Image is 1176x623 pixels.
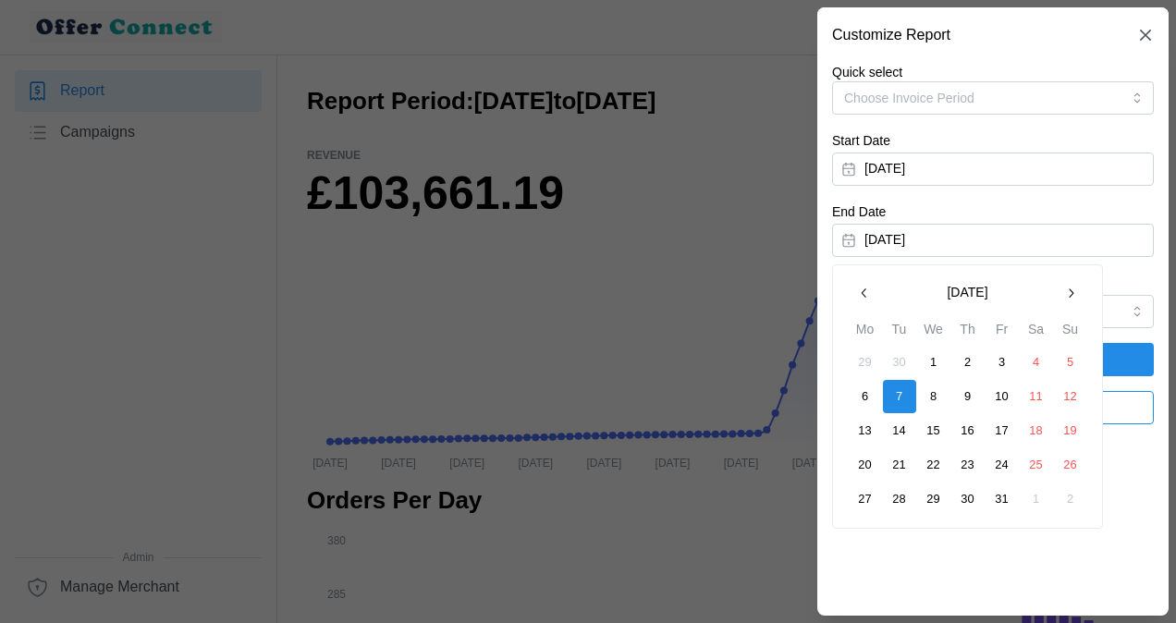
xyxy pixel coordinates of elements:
[986,346,1019,379] button: 3 October 2025
[883,483,916,516] button: 28 October 2025
[1019,319,1053,346] th: Sa
[916,319,950,346] th: We
[951,414,985,447] button: 16 October 2025
[917,414,950,447] button: 15 October 2025
[1020,448,1053,482] button: 25 October 2025
[883,380,916,413] button: 7 October 2025
[950,319,985,346] th: Th
[849,483,882,516] button: 27 October 2025
[951,346,985,379] button: 2 October 2025
[883,414,916,447] button: 14 October 2025
[1020,414,1053,447] button: 18 October 2025
[917,346,950,379] button: 1 October 2025
[883,346,916,379] button: 30 September 2025
[1054,346,1087,379] button: 5 October 2025
[849,448,882,482] button: 20 October 2025
[1020,346,1053,379] button: 4 October 2025
[986,380,1019,413] button: 10 October 2025
[1020,483,1053,516] button: 1 November 2025
[1054,414,1087,447] button: 19 October 2025
[1054,448,1087,482] button: 26 October 2025
[832,224,1154,257] button: [DATE]
[849,346,882,379] button: 29 September 2025
[951,483,985,516] button: 30 October 2025
[849,414,882,447] button: 13 October 2025
[985,319,1019,346] th: Fr
[844,91,974,105] span: Choose Invoice Period
[986,414,1019,447] button: 17 October 2025
[1020,380,1053,413] button: 11 October 2025
[1053,319,1087,346] th: Su
[986,483,1019,516] button: 31 October 2025
[951,448,985,482] button: 23 October 2025
[917,448,950,482] button: 22 October 2025
[951,380,985,413] button: 9 October 2025
[832,28,950,43] h2: Customize Report
[917,483,950,516] button: 29 October 2025
[849,380,882,413] button: 6 October 2025
[1054,483,1087,516] button: 2 November 2025
[917,380,950,413] button: 8 October 2025
[986,448,1019,482] button: 24 October 2025
[1054,380,1087,413] button: 12 October 2025
[832,202,886,223] label: End Date
[883,448,916,482] button: 21 October 2025
[848,319,882,346] th: Mo
[832,63,1154,81] p: Quick select
[882,319,916,346] th: Tu
[832,131,890,152] label: Start Date
[881,276,1054,310] button: [DATE]
[832,153,1154,186] button: [DATE]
